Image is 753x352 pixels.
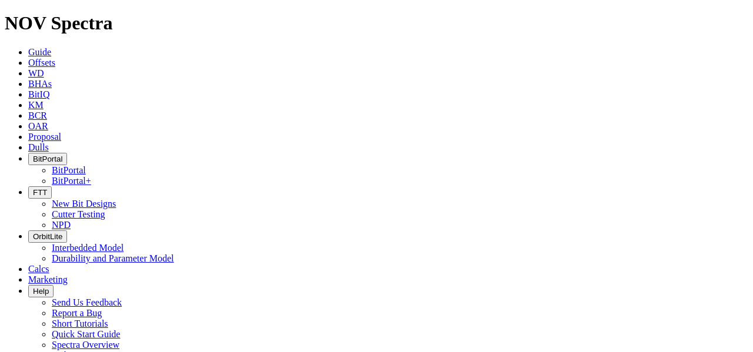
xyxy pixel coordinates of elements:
a: Dulls [28,142,49,152]
a: KM [28,100,44,110]
button: Help [28,285,54,297]
a: Durability and Parameter Model [52,253,174,263]
a: OAR [28,121,48,131]
h1: NOV Spectra [5,12,748,34]
a: BitPortal+ [52,176,91,186]
span: Help [33,287,49,296]
a: WD [28,68,44,78]
a: Quick Start Guide [52,329,120,339]
button: BitPortal [28,153,67,165]
button: OrbitLite [28,230,67,243]
a: BitIQ [28,89,49,99]
a: Interbedded Model [52,243,124,253]
a: Marketing [28,274,68,284]
a: New Bit Designs [52,199,116,209]
span: FTT [33,188,47,197]
a: Proposal [28,132,61,142]
a: Offsets [28,58,55,68]
a: NPD [52,220,71,230]
span: BitPortal [33,155,62,163]
a: BHAs [28,79,52,89]
a: Cutter Testing [52,209,105,219]
a: Calcs [28,264,49,274]
span: OrbitLite [33,232,62,241]
a: Guide [28,47,51,57]
button: FTT [28,186,52,199]
a: BCR [28,110,47,120]
a: Short Tutorials [52,319,108,328]
a: Report a Bug [52,308,102,318]
a: Send Us Feedback [52,297,122,307]
a: BitPortal [52,165,86,175]
a: Spectra Overview [52,340,119,350]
